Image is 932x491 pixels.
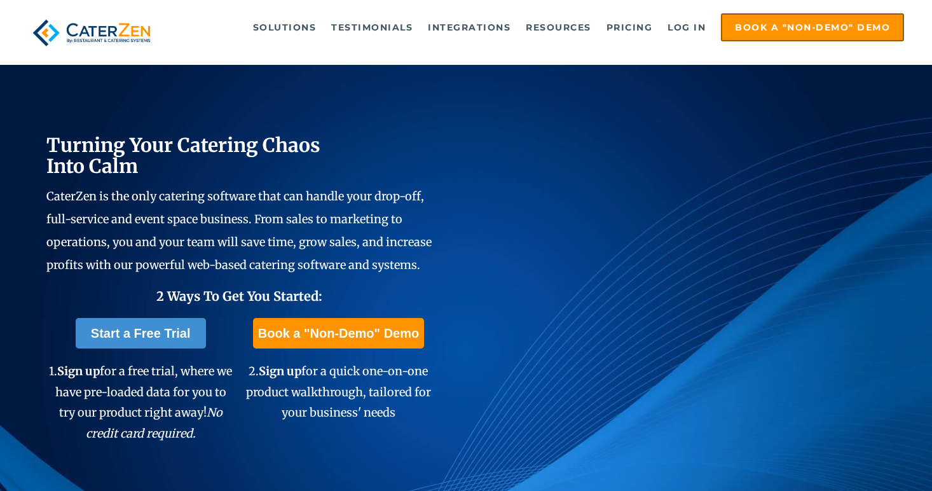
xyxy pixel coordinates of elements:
span: Sign up [57,364,100,378]
span: 2 Ways To Get You Started: [156,288,322,304]
span: Turning Your Catering Chaos Into Calm [46,133,320,178]
a: Integrations [421,15,517,40]
em: No credit card required. [86,405,223,440]
a: Book a "Non-Demo" Demo [721,13,904,41]
a: Pricing [600,15,659,40]
a: Start a Free Trial [76,318,206,349]
div: Navigation Menu [178,13,904,41]
a: Testimonials [325,15,419,40]
a: Solutions [247,15,323,40]
span: 1. for a free trial, where we have pre-loaded data for you to try our product right away! [49,364,232,440]
a: Log in [661,15,712,40]
a: Resources [519,15,598,40]
span: CaterZen is the only catering software that can handle your drop-off, full-service and event spac... [46,189,432,272]
span: Sign up [259,364,301,378]
span: 2. for a quick one-on-one product walkthrough, tailored for your business' needs [246,364,431,420]
img: caterzen [28,13,155,52]
a: Book a "Non-Demo" Demo [253,318,424,349]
